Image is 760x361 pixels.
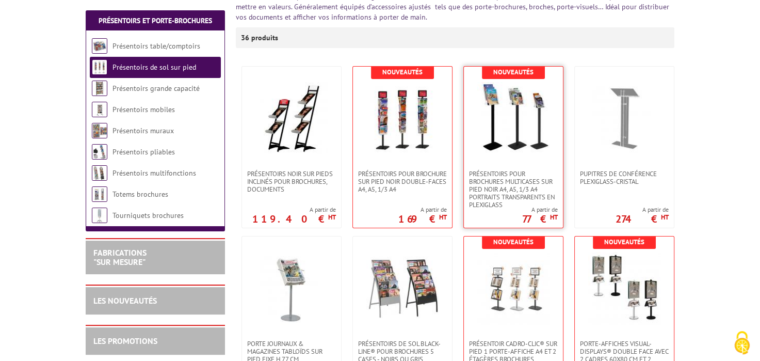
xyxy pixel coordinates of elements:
[588,252,660,324] img: Porte-affiches Visual-Displays® double face avec 2 cadres 60x80 cm et 2 étagères inclinées
[252,206,336,214] span: A partir de
[575,170,674,185] a: Pupitres de conférence plexiglass-cristal
[522,216,558,222] p: 77 €
[439,213,447,222] sup: HT
[92,144,107,160] img: Présentoirs pliables
[112,62,196,72] a: Présentoirs de sol sur pied
[112,147,175,156] a: Présentoirs pliables
[92,123,107,138] img: Présentoirs muraux
[99,16,212,25] a: Présentoirs et Porte-brochures
[382,68,423,76] b: Nouveautés
[493,68,533,76] b: Nouveautés
[92,59,107,75] img: Présentoirs de sol sur pied
[580,170,669,185] span: Pupitres de conférence plexiglass-cristal
[464,170,563,209] a: Présentoirs pour brochures multicases sur pied NOIR A4, A5, 1/3 A4 Portraits transparents en plex...
[112,41,200,51] a: Présentoirs table/comptoirs
[255,252,328,324] img: Porte Journaux & Magazines Tabloïds sur pied fixe H 77 cm
[328,213,336,222] sup: HT
[661,213,669,222] sup: HT
[588,82,660,154] img: Pupitres de conférence plexiglass-cristal
[242,170,341,193] a: Présentoirs NOIR sur pieds inclinés pour brochures, documents
[550,213,558,222] sup: HT
[358,170,447,193] span: Présentoirs pour brochure sur pied NOIR double-faces A4, A5, 1/3 A4
[92,38,107,54] img: Présentoirs table/comptoirs
[247,170,336,193] span: Présentoirs NOIR sur pieds inclinés pour brochures, documents
[493,238,533,246] b: Nouveautés
[252,216,336,222] p: 119.40 €
[729,330,755,356] img: Cookies (fenêtre modale)
[112,126,174,135] a: Présentoirs muraux
[92,165,107,181] img: Présentoirs multifonctions
[469,170,558,209] span: Présentoirs pour brochures multicases sur pied NOIR A4, A5, 1/3 A4 Portraits transparents en plex...
[112,168,196,178] a: Présentoirs multifonctions
[398,206,447,214] span: A partir de
[616,206,669,214] span: A partir de
[604,238,644,246] b: Nouveautés
[92,102,107,117] img: Présentoirs mobiles
[724,326,760,361] button: Cookies (fenêtre modale)
[477,252,549,324] img: Présentoir Cadro-Clic® sur pied 1 porte-affiche A4 et 2 étagères brochures
[477,82,549,154] img: Présentoirs pour brochures multicases sur pied NOIR A4, A5, 1/3 A4 Portraits transparents en plex...
[112,84,200,93] a: Présentoirs grande capacité
[92,81,107,96] img: Présentoirs grande capacité
[241,27,280,48] p: 36 produits
[255,82,328,154] img: Présentoirs NOIR sur pieds inclinés pour brochures, documents
[112,105,175,114] a: Présentoirs mobiles
[366,252,439,324] img: Présentoirs de sol Black-Line® pour brochures 5 Cases - Noirs ou Gris
[92,208,107,223] img: Tourniquets brochures
[93,336,157,346] a: LES PROMOTIONS
[398,216,447,222] p: 169 €
[92,186,107,202] img: Totems brochures
[522,206,558,214] span: A partir de
[93,247,147,267] a: FABRICATIONS"Sur Mesure"
[93,295,157,306] a: LES NOUVEAUTÉS
[112,190,168,199] a: Totems brochures
[616,216,669,222] p: 274 €
[353,170,452,193] a: Présentoirs pour brochure sur pied NOIR double-faces A4, A5, 1/3 A4
[112,211,184,220] a: Tourniquets brochures
[366,82,439,154] img: Présentoirs pour brochure sur pied NOIR double-faces A4, A5, 1/3 A4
